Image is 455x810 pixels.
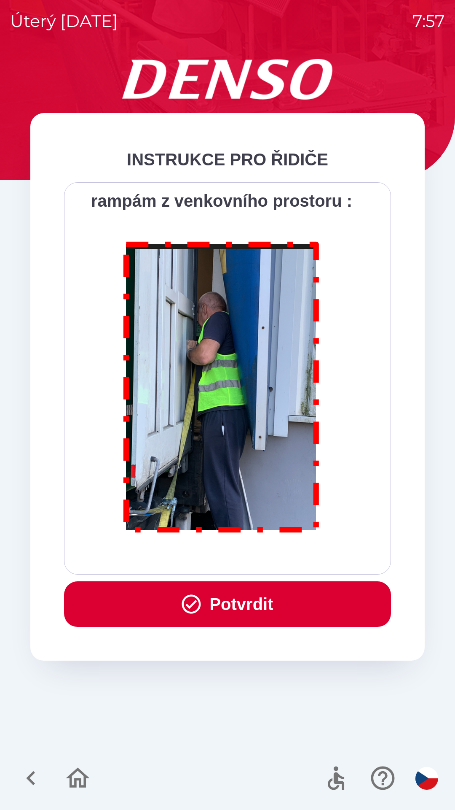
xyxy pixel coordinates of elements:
[114,230,329,540] img: M8MNayrTL6gAAAABJRU5ErkJggg==
[64,147,391,172] div: INSTRUKCE PRO ŘIDIČE
[415,767,438,790] img: cs flag
[64,581,391,627] button: Potvrdit
[10,8,118,34] p: úterý [DATE]
[30,59,425,100] img: Logo
[412,8,445,34] p: 7:57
